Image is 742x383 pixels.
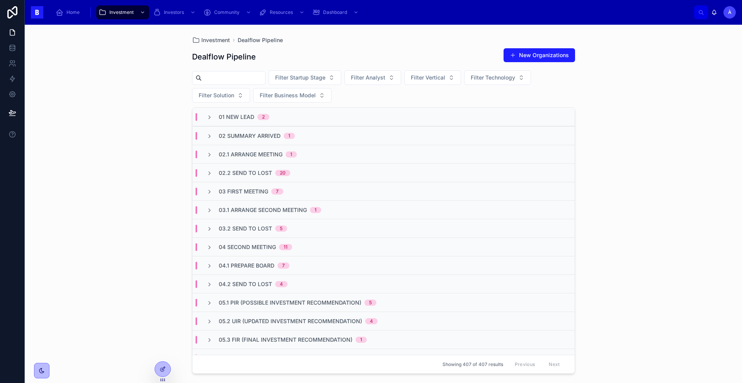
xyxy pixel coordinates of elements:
[219,206,307,214] span: 03.1 Arrange Second Meeting
[504,48,575,62] button: New Organizations
[260,92,316,99] span: Filter Business Model
[219,280,272,288] span: 04.2 Send to Lost
[323,9,347,15] span: Dashboard
[411,74,445,81] span: Filter Vertical
[31,6,43,19] img: App logo
[253,88,332,103] button: Select Button
[219,132,281,140] span: 02 Summary Arrived
[310,5,362,19] a: Dashboard
[280,225,283,232] div: 5
[219,262,274,269] span: 04.1 Prepare Board
[238,36,283,44] a: Dealflow Pipeline
[442,361,503,368] span: Showing 407 of 407 results
[471,74,515,81] span: Filter Technology
[369,300,372,306] div: 5
[219,317,362,325] span: 05.2 UIR (Updated Investment Recommendation)
[219,336,352,344] span: 05.3 FIR (Final Investment Recommendation)
[282,263,285,269] div: 7
[315,207,317,213] div: 1
[404,70,461,85] button: Select Button
[344,70,401,85] button: Select Button
[219,225,272,232] span: 03.2 Send to Lost
[214,9,240,15] span: Community
[284,244,288,250] div: 11
[360,337,362,343] div: 1
[370,318,373,324] div: 4
[192,36,230,44] a: Investment
[351,74,385,81] span: Filter Analyst
[192,51,256,62] h1: Dealflow Pipeline
[219,188,268,195] span: 03 First Meeting
[219,243,276,251] span: 04 Second Meeting
[219,113,254,121] span: 01 New Lead
[270,9,293,15] span: Resources
[201,5,255,19] a: Community
[53,5,85,19] a: Home
[199,92,234,99] span: Filter Solution
[66,9,80,15] span: Home
[280,170,286,176] div: 20
[151,5,199,19] a: Investors
[219,151,283,158] span: 02.1 Arrange Meeting
[257,5,308,19] a: Resources
[290,151,292,158] div: 1
[464,70,531,85] button: Select Button
[288,133,290,139] div: 1
[164,9,184,15] span: Investors
[728,9,732,15] span: À
[192,88,250,103] button: Select Button
[219,354,272,362] span: 05.4 Send to Lost
[109,9,134,15] span: Investment
[269,70,341,85] button: Select Button
[201,36,230,44] span: Investment
[275,74,325,81] span: Filter Startup Stage
[96,5,149,19] a: Investment
[276,188,279,195] div: 7
[262,114,265,120] div: 2
[219,169,272,177] span: 02.2 Send To Lost
[280,281,283,287] div: 4
[219,299,361,307] span: 05.1 PIR (Possible Investment Recommendation)
[49,4,694,21] div: scrollable content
